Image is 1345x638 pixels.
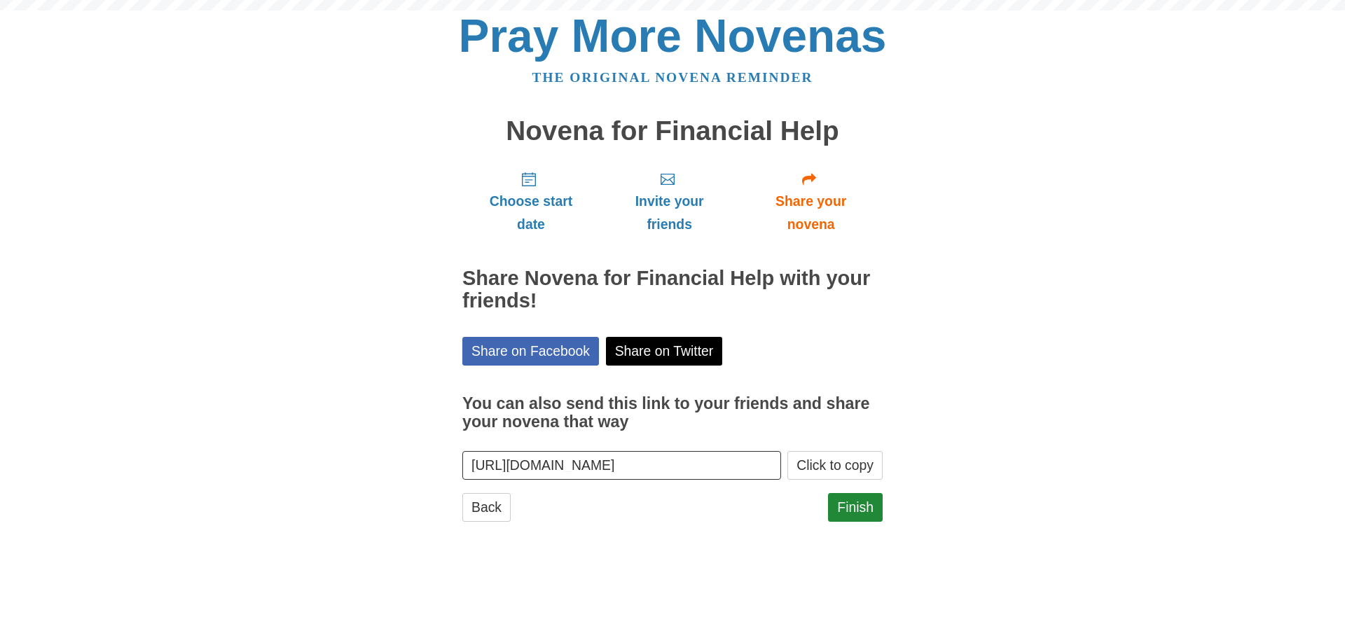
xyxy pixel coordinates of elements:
a: Back [462,493,511,522]
a: The original novena reminder [532,70,813,85]
h3: You can also send this link to your friends and share your novena that way [462,395,883,431]
span: Share your novena [753,190,869,236]
a: Invite your friends [600,160,739,243]
a: Pray More Novenas [459,10,887,62]
a: Share on Twitter [606,337,723,366]
a: Finish [828,493,883,522]
a: Share your novena [739,160,883,243]
button: Click to copy [787,451,883,480]
span: Choose start date [476,190,586,236]
a: Share on Facebook [462,337,599,366]
a: Choose start date [462,160,600,243]
span: Invite your friends [614,190,725,236]
h2: Share Novena for Financial Help with your friends! [462,268,883,312]
h1: Novena for Financial Help [462,116,883,146]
